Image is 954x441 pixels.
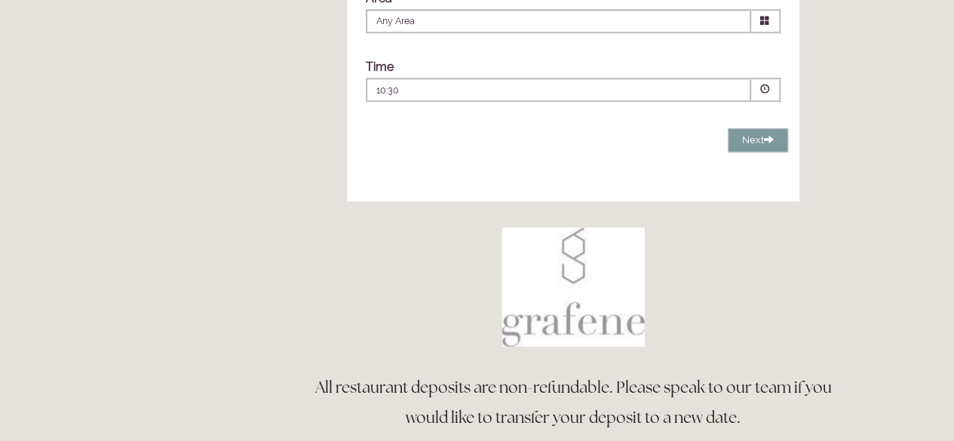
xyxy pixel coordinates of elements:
button: Next [728,128,788,153]
p: 10:30 [376,84,649,97]
span: Next [742,134,774,145]
img: Book a table at Grafene Restaurant @ Losehill [502,227,645,347]
h3: All restaurant deposits are non-refundable. Please speak to our team if you would like to transfe... [309,372,838,433]
label: Time [366,60,394,74]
